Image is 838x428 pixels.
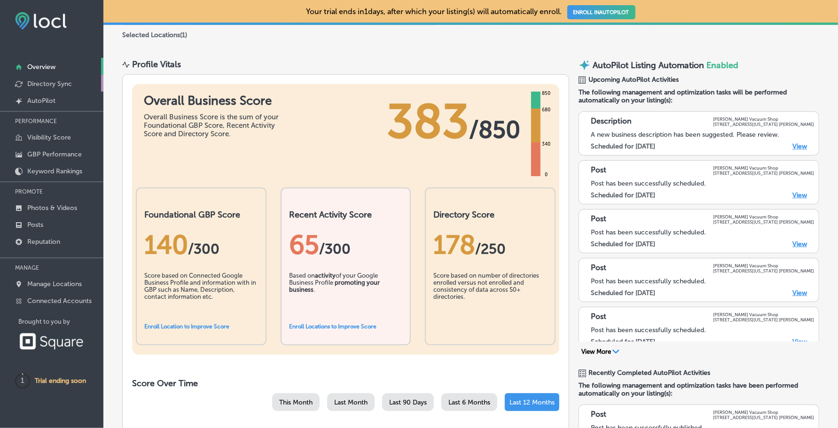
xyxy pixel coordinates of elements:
[289,272,403,319] div: Based on of your Google Business Profile .
[132,378,559,389] h2: Score Over Time
[591,277,814,285] div: Post has been successfully scheduled.
[588,369,710,377] span: Recently Completed AutoPilot Activities
[588,76,679,84] span: Upcoming AutoPilot Activities
[713,312,814,317] p: [PERSON_NAME] Vacuum Shop
[433,229,547,260] div: 178
[567,5,635,19] a: ENROLL INAUTOPILOT
[579,381,819,397] span: The following management and optimization tasks have been performed automatically on your listing...
[591,263,606,273] p: Post
[27,80,72,88] p: Directory Sync
[713,122,814,127] p: [STREET_ADDRESS][US_STATE] [PERSON_NAME]
[540,140,552,148] div: 340
[713,117,814,122] p: [PERSON_NAME] Vacuum Shop
[591,142,655,150] label: Scheduled for [DATE]
[132,59,181,70] div: Profile Vitals
[706,60,738,70] span: Enabled
[792,142,807,150] a: View
[27,280,82,288] p: Manage Locations
[591,117,632,127] p: Description
[713,268,814,273] p: [STREET_ADDRESS][US_STATE] [PERSON_NAME]
[579,59,590,71] img: autopilot-icon
[509,398,555,406] span: Last 12 Months
[579,348,623,356] button: View More
[27,97,55,105] p: AutoPilot
[540,90,552,97] div: 850
[433,210,547,220] h2: Directory Score
[713,415,814,420] p: [STREET_ADDRESS][US_STATE] [PERSON_NAME]
[306,7,635,16] p: Your trial ends in 1 days, after which your listing(s) will automatically enroll.
[27,63,55,71] p: Overview
[579,88,819,104] span: The following management and optimization tasks will be performed automatically on your listing(s):
[792,338,807,346] a: View
[713,317,814,322] p: [STREET_ADDRESS][US_STATE] [PERSON_NAME]
[319,241,351,257] span: /300
[591,338,655,346] label: Scheduled for [DATE]
[27,238,60,246] p: Reputation
[591,214,606,225] p: Post
[713,171,814,176] p: [STREET_ADDRESS][US_STATE] [PERSON_NAME]
[792,191,807,199] a: View
[389,398,427,406] span: Last 90 Days
[448,398,490,406] span: Last 6 Months
[27,204,77,212] p: Photos & Videos
[792,240,807,248] a: View
[144,272,258,319] div: Score based on Connected Google Business Profile and information with in GBP such as Name, Descri...
[144,323,229,330] a: Enroll Location to Improve Score
[591,289,655,297] label: Scheduled for [DATE]
[27,150,82,158] p: GBP Performance
[540,106,552,114] div: 680
[27,221,43,229] p: Posts
[591,165,606,176] p: Post
[591,410,606,420] p: Post
[591,131,814,139] div: A new business description has been suggested. Please review.
[27,167,82,175] p: Keyword Rankings
[18,318,103,325] p: Brought to you by
[469,116,520,144] span: / 850
[289,210,403,220] h2: Recent Activity Score
[122,27,187,39] p: Selected Locations ( 1 )
[27,297,92,305] p: Connected Accounts
[387,93,469,150] span: 383
[289,229,403,260] div: 65
[188,241,219,257] span: / 300
[591,228,814,236] div: Post has been successfully scheduled.
[27,133,71,141] p: Visibility Score
[289,279,380,293] b: promoting your business
[144,210,258,220] h2: Foundational GBP Score
[334,398,368,406] span: Last Month
[543,171,549,179] div: 0
[18,333,84,350] img: Square
[713,219,814,225] p: [STREET_ADDRESS][US_STATE] [PERSON_NAME]
[591,312,606,322] p: Post
[289,323,376,330] a: Enroll Locations to Improve Score
[315,272,336,279] b: activity
[792,289,807,297] a: View
[15,12,67,30] img: fda3e92497d09a02dc62c9cd864e3231.png
[591,326,814,334] div: Post has been successfully scheduled.
[591,240,655,248] label: Scheduled for [DATE]
[591,179,814,187] div: Post has been successfully scheduled.
[713,263,814,268] p: [PERSON_NAME] Vacuum Shop
[713,165,814,171] p: [PERSON_NAME] Vacuum Shop
[713,410,814,415] p: [PERSON_NAME] Vacuum Shop
[433,272,547,319] div: Score based on number of directories enrolled versus not enrolled and consistency of data across ...
[144,93,285,108] h1: Overall Business Score
[279,398,313,406] span: This Month
[21,376,24,385] text: 1
[591,191,655,199] label: Scheduled for [DATE]
[475,241,506,257] span: /250
[35,377,86,385] p: Trial ending soon
[593,60,704,70] p: AutoPilot Listing Automation
[713,214,814,219] p: [PERSON_NAME] Vacuum Shop
[144,229,258,260] div: 140
[144,113,285,138] div: Overall Business Score is the sum of your Foundational GBP Score, Recent Activity Score and Direc...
